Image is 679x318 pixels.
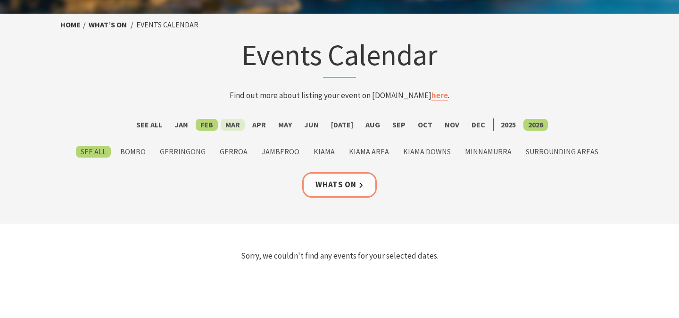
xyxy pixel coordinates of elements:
a: Home [60,20,81,30]
label: Dec [467,119,490,131]
label: Minnamurra [460,146,516,158]
label: Oct [413,119,437,131]
label: Aug [361,119,385,131]
label: 2026 [523,119,548,131]
a: What’s On [89,20,127,30]
h1: Events Calendar [155,36,524,78]
label: Gerroa [215,146,252,158]
label: Jan [170,119,193,131]
label: Jamberoo [257,146,304,158]
label: Nov [440,119,464,131]
label: Surrounding Areas [521,146,603,158]
label: Kiama Area [344,146,394,158]
a: here [431,90,448,101]
label: [DATE] [326,119,358,131]
label: May [273,119,297,131]
label: Jun [299,119,323,131]
p: Sorry, we couldn't find any events for your selected dates. [60,250,619,262]
label: Feb [196,119,218,131]
label: Mar [221,119,245,131]
label: Sep [388,119,410,131]
label: Kiama [309,146,339,158]
label: See All [132,119,167,131]
label: Apr [248,119,271,131]
label: 2025 [496,119,521,131]
label: Gerringong [155,146,210,158]
p: Find out more about listing your event on [DOMAIN_NAME] . [155,89,524,102]
label: Bombo [116,146,150,158]
label: See All [76,146,111,158]
label: Kiama Downs [398,146,455,158]
li: Events Calendar [136,19,199,31]
a: Whats On [302,172,377,197]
